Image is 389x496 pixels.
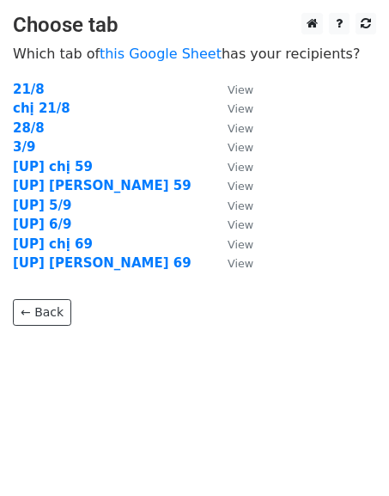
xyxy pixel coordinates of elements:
a: [UP] [PERSON_NAME] 59 [13,178,191,193]
a: View [210,159,253,175]
small: View [228,199,253,212]
h3: Choose tab [13,13,376,38]
a: 21/8 [13,82,45,97]
a: [UP] 5/9 [13,198,71,213]
a: 3/9 [13,139,35,155]
a: [UP] 6/9 [13,217,71,232]
a: ← Back [13,299,71,326]
small: View [228,238,253,251]
a: [UP] [PERSON_NAME] 69 [13,255,191,271]
small: View [228,257,253,270]
small: View [228,180,253,193]
small: View [228,83,253,96]
small: View [228,122,253,135]
small: View [228,102,253,115]
p: Which tab of has your recipients? [13,45,376,63]
a: View [210,217,253,232]
a: View [210,198,253,213]
a: View [210,236,253,252]
a: View [210,178,253,193]
a: 28/8 [13,120,45,136]
small: View [228,141,253,154]
a: this Google Sheet [100,46,222,62]
a: View [210,139,253,155]
a: View [210,101,253,116]
a: View [210,120,253,136]
small: View [228,218,253,231]
a: [UP] chị 69 [13,236,93,252]
a: chị 21/8 [13,101,70,116]
small: View [228,161,253,174]
a: View [210,255,253,271]
a: View [210,82,253,97]
a: [UP] chị 59 [13,159,93,175]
